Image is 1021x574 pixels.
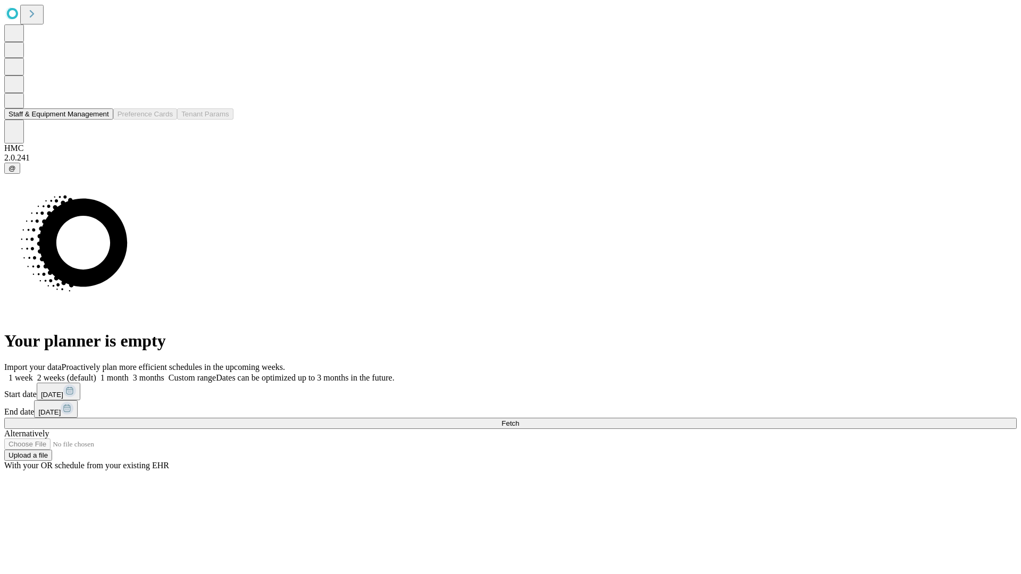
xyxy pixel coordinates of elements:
div: Start date [4,383,1017,400]
div: End date [4,400,1017,418]
span: With your OR schedule from your existing EHR [4,461,169,470]
button: @ [4,163,20,174]
span: @ [9,164,16,172]
button: [DATE] [34,400,78,418]
span: Custom range [169,373,216,382]
span: Dates can be optimized up to 3 months in the future. [216,373,394,382]
span: 1 month [101,373,129,382]
span: Fetch [501,419,519,427]
button: Staff & Equipment Management [4,108,113,120]
button: Tenant Params [177,108,233,120]
span: 3 months [133,373,164,382]
span: [DATE] [41,391,63,399]
span: Proactively plan more efficient schedules in the upcoming weeks. [62,362,285,372]
button: Fetch [4,418,1017,429]
span: 1 week [9,373,33,382]
div: 2.0.241 [4,153,1017,163]
span: 2 weeks (default) [37,373,96,382]
h1: Your planner is empty [4,331,1017,351]
span: Import your data [4,362,62,372]
button: Preference Cards [113,108,177,120]
button: [DATE] [37,383,80,400]
div: HMC [4,143,1017,153]
span: Alternatively [4,429,49,438]
span: [DATE] [38,408,61,416]
button: Upload a file [4,450,52,461]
